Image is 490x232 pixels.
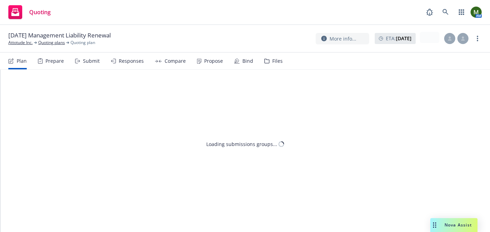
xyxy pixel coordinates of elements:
span: ETA : [386,35,412,42]
span: More info... [330,35,356,42]
span: Quoting [29,9,51,15]
div: Files [272,58,283,64]
a: Quoting [6,2,53,22]
a: Quoting plans [38,40,65,46]
div: Submit [83,58,100,64]
span: Nova Assist [445,222,472,228]
div: Responses [119,58,144,64]
button: Nova Assist [430,218,477,232]
img: photo [471,7,482,18]
span: Quoting plan [70,40,95,46]
div: Bind [242,58,253,64]
div: Plan [17,58,27,64]
button: More info... [316,33,369,44]
a: Attotude Inc. [8,40,33,46]
strong: [DATE] [396,35,412,42]
a: Report a Bug [423,5,437,19]
a: more [473,34,482,43]
div: Loading submissions groups... [206,140,277,148]
span: [DATE] Management Liability Renewal [8,31,111,40]
div: Propose [204,58,223,64]
a: Switch app [455,5,468,19]
div: Compare [165,58,186,64]
div: Drag to move [430,218,439,232]
a: Search [439,5,452,19]
div: Prepare [45,58,64,64]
